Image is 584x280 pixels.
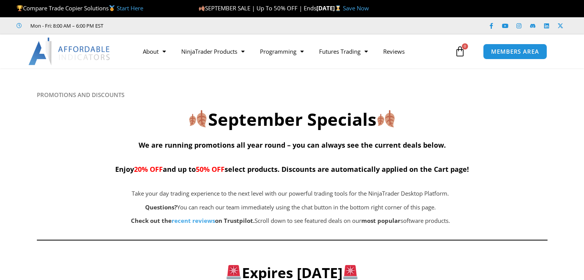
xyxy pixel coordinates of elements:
strong: [DATE] [316,4,343,12]
img: 🏆 [17,5,23,11]
strong: Questions? [145,203,177,211]
a: NinjaTrader Products [174,43,252,60]
span: 0 [462,43,468,49]
span: 20% OFF [134,165,163,174]
img: 🍂 [377,110,395,127]
p: Scroll down to see featured deals on our software products. [75,216,506,226]
img: 🍂 [199,5,205,11]
span: We are running promotions all year round – you can always see the current deals below. [139,140,446,150]
h6: PROMOTIONS AND DISCOUNTS [37,91,548,99]
iframe: Customer reviews powered by Trustpilot [114,22,229,30]
span: Enjoy and up to select products. Discounts are automatically applied on the Cart page! [115,165,469,174]
img: 🥇 [109,5,115,11]
a: Save Now [343,4,369,12]
span: MEMBERS AREA [491,49,539,54]
a: Start Here [117,4,143,12]
a: Programming [252,43,311,60]
img: ⌛ [335,5,341,11]
nav: Menu [135,43,453,60]
a: Futures Trading [311,43,376,60]
p: You can reach our team immediately using the chat button in the bottom right corner of this page. [75,202,506,213]
span: SEPTEMBER SALE | Up To 50% OFF | Ends [199,4,316,12]
span: Take your day trading experience to the next level with our powerful trading tools for the NinjaT... [132,189,449,197]
a: recent reviews [172,217,215,224]
a: About [135,43,174,60]
a: MEMBERS AREA [483,44,547,59]
a: 0 [443,40,477,63]
span: 50% OFF [196,165,225,174]
h2: September Specials [37,108,548,131]
span: Mon - Fri: 8:00 AM – 6:00 PM EST [28,21,103,30]
a: Reviews [376,43,412,60]
span: Compare Trade Copier Solutions [17,4,143,12]
img: 🍂 [189,110,207,127]
img: 🚨 [343,265,357,279]
img: LogoAI | Affordable Indicators – NinjaTrader [28,38,111,65]
strong: Check out the on Trustpilot. [131,217,255,224]
b: most popular [361,217,400,224]
img: 🚨 [227,265,241,279]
